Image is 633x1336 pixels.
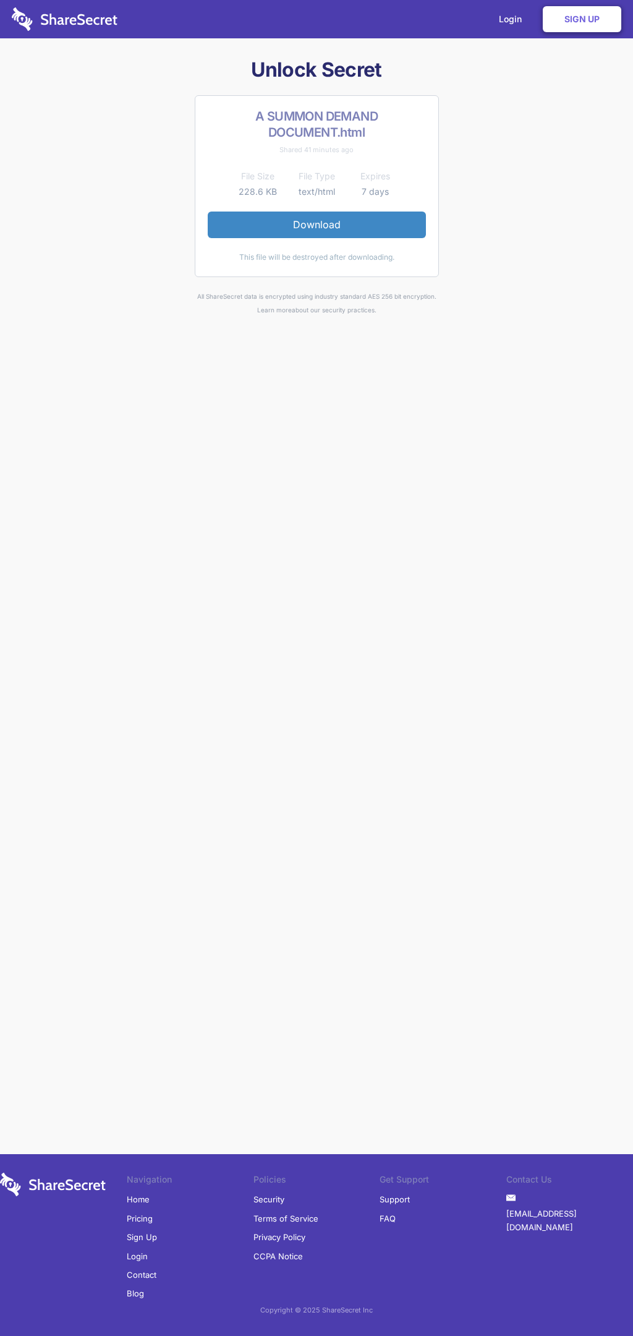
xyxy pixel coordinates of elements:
[287,184,346,199] td: text/html
[253,1173,380,1190] li: Policies
[253,1228,305,1246] a: Privacy Policy
[253,1209,318,1228] a: Terms of Service
[127,1284,144,1303] a: Blog
[127,1190,150,1209] a: Home
[12,7,117,31] img: logo-wordmark-white-trans-d4663122ce5f474addd5e946df7df03e33cb6a1c49d2221995e7729f52c070b2.svg
[506,1173,633,1190] li: Contact Us
[380,1209,396,1228] a: FAQ
[208,212,426,238] a: Download
[380,1190,410,1209] a: Support
[127,1228,157,1246] a: Sign Up
[127,1265,156,1284] a: Contact
[543,6,621,32] a: Sign Up
[229,169,287,184] th: File Size
[208,108,426,140] h2: A SUMMON DEMAND DOCUMENT.html
[208,250,426,264] div: This file will be destroyed after downloading.
[208,143,426,156] div: Shared 41 minutes ago
[380,1173,506,1190] li: Get Support
[287,169,346,184] th: File Type
[127,1209,153,1228] a: Pricing
[346,184,405,199] td: 7 days
[257,306,292,314] a: Learn more
[253,1190,284,1209] a: Security
[346,169,405,184] th: Expires
[253,1247,303,1265] a: CCPA Notice
[506,1204,633,1237] a: [EMAIL_ADDRESS][DOMAIN_NAME]
[127,1173,253,1190] li: Navigation
[229,184,287,199] td: 228.6 KB
[127,1247,148,1265] a: Login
